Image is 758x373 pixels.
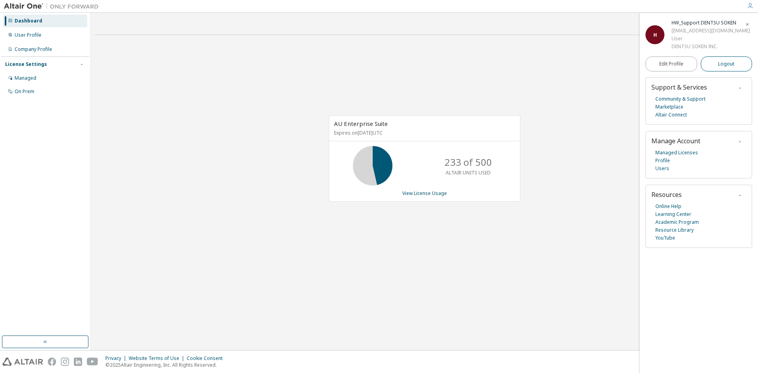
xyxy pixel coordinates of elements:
div: Managed [15,75,36,81]
div: Dashboard [15,18,42,24]
a: Online Help [655,202,681,210]
img: linkedin.svg [74,358,82,366]
a: Edit Profile [645,56,697,71]
img: Altair One [4,2,103,10]
span: Support & Services [651,83,707,92]
a: Community & Support [655,95,705,103]
a: YouTube [655,234,675,242]
a: Marketplace [655,103,683,111]
span: Resources [651,190,682,199]
div: Privacy [105,355,129,362]
div: [EMAIL_ADDRESS][DOMAIN_NAME] [672,27,750,35]
img: facebook.svg [48,358,56,366]
div: Website Terms of Use [129,355,187,362]
img: instagram.svg [61,358,69,366]
a: Users [655,165,669,172]
span: Logout [718,60,734,68]
a: Learning Center [655,210,691,218]
div: License Settings [5,61,47,67]
span: AU Enterprise Suite [334,120,388,127]
a: Profile [655,157,670,165]
p: Expires on [DATE] UTC [334,129,513,136]
div: User Profile [15,32,41,38]
button: Logout [701,56,752,71]
div: User [672,35,750,43]
img: youtube.svg [87,358,98,366]
div: DENTSU SOKEN INC. [672,43,750,51]
a: Altair Connect [655,111,687,119]
div: HW_Support DENTSU SOKEN [672,19,750,27]
span: Edit Profile [659,61,683,67]
img: altair_logo.svg [2,358,43,366]
a: Resource Library [655,226,694,234]
span: H [653,32,657,38]
a: Managed Licenses [655,149,698,157]
div: Cookie Consent [187,355,227,362]
span: Manage Account [651,137,700,145]
p: ALTAIR UNITS USED [446,169,491,176]
div: On Prem [15,88,34,95]
a: View License Usage [402,190,447,197]
a: Academic Program [655,218,699,226]
div: Company Profile [15,46,52,52]
p: 233 of 500 [445,156,492,169]
p: © 2025 Altair Engineering, Inc. All Rights Reserved. [105,362,227,368]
